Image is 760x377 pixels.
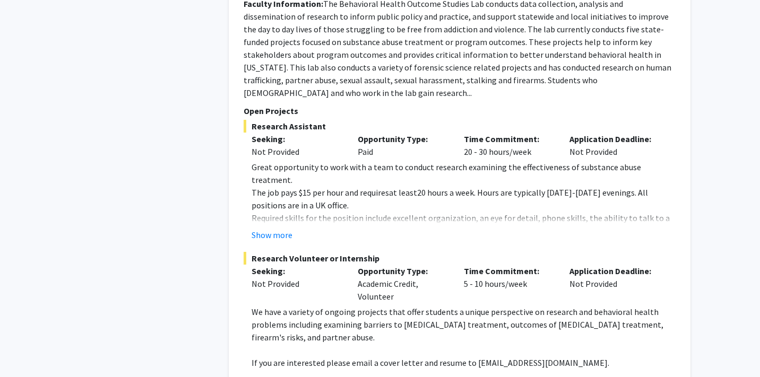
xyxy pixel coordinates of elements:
[244,252,676,265] span: Research Volunteer or Internship
[569,133,660,145] p: Application Deadline:
[252,145,342,158] div: Not Provided
[252,187,648,211] span: 20 hours a week. Hours are typically [DATE]-[DATE] evenings. All positions are in a UK office.
[464,265,554,277] p: Time Commitment:
[358,265,448,277] p: Opportunity Type:
[252,277,342,290] div: Not Provided
[252,229,292,241] button: Show more
[244,120,676,133] span: Research Assistant
[252,162,641,185] span: Great opportunity to work with a team to conduct research examining the effectiveness of substanc...
[569,265,660,277] p: Application Deadline:
[464,133,554,145] p: Time Commitment:
[456,265,562,303] div: 5 - 10 hours/week
[8,329,45,369] iframe: Chat
[252,213,670,249] span: Required skills for the position include excellent organization, an eye for detail, phone skills,...
[252,186,676,212] p: at least
[562,265,668,303] div: Not Provided
[562,133,668,158] div: Not Provided
[244,104,676,117] p: Open Projects
[252,265,342,277] p: Seeking:
[252,133,342,145] p: Seeking:
[350,265,456,303] div: Academic Credit, Volunteer
[350,133,456,158] div: Paid
[358,133,448,145] p: Opportunity Type:
[252,187,389,198] span: The job pays $15 per hour and requires
[456,133,562,158] div: 20 - 30 hours/week
[252,305,676,344] p: We have a variety of ongoing projects that offer students a unique perspective on research and be...
[252,356,676,369] p: If you are interested please email a cover letter and resume to [EMAIL_ADDRESS][DOMAIN_NAME].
